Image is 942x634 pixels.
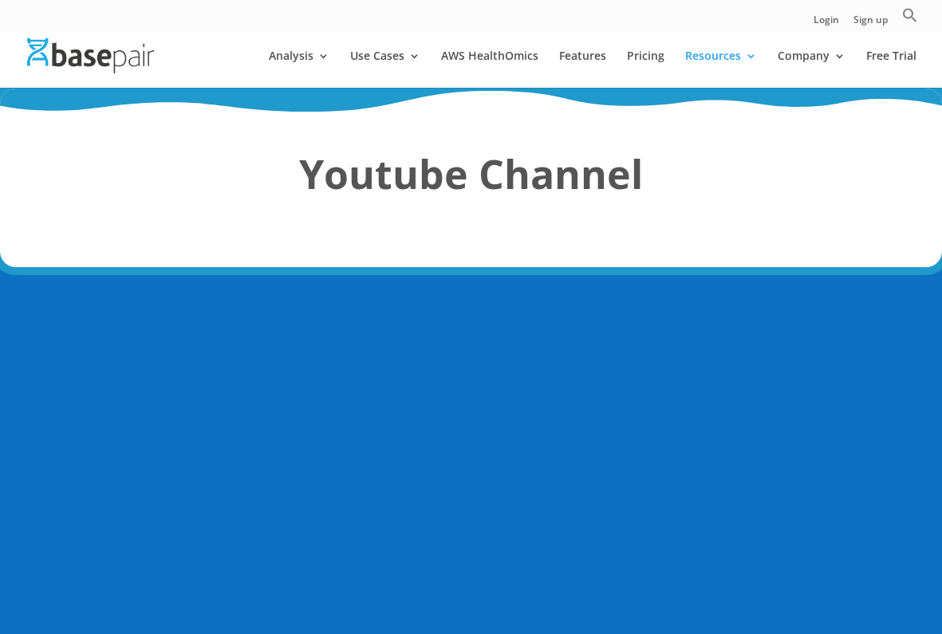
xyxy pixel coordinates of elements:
a: Free Trial [866,50,916,88]
a: Sign up [853,15,888,32]
a: Resources [685,50,757,88]
img: Basepair [27,38,154,73]
strong: Youtube Channel [299,147,643,201]
iframe: Getting Started with Basepair [359,324,582,450]
svg: Search [902,7,918,23]
a: Pricing [627,50,664,88]
a: Company [778,50,845,88]
iframe: Basepair - NGS Analysis Simplified [94,324,317,450]
a: Use Cases [350,50,420,88]
a: Features [559,50,606,88]
a: Search Icon Link [902,7,918,32]
a: AWS HealthOmics [441,50,538,88]
a: Login [814,15,839,32]
iframe: How to upload a sample with multiple files to Basepair [625,324,848,450]
a: Analysis [269,50,329,88]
